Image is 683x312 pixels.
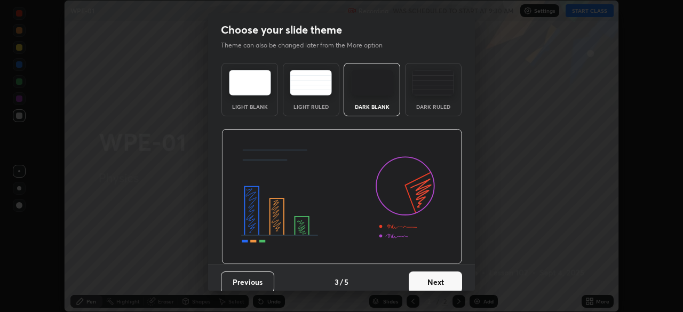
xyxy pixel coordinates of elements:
img: darkTheme.f0cc69e5.svg [351,70,393,95]
p: Theme can also be changed later from the More option [221,41,394,50]
div: Light Ruled [290,104,332,109]
div: Dark Blank [351,104,393,109]
img: lightRuledTheme.5fabf969.svg [290,70,332,95]
img: darkThemeBanner.d06ce4a2.svg [221,129,462,265]
img: darkRuledTheme.de295e13.svg [412,70,454,95]
button: Next [409,271,462,293]
img: lightTheme.e5ed3b09.svg [229,70,271,95]
button: Previous [221,271,274,293]
h4: / [340,276,343,287]
h2: Choose your slide theme [221,23,342,37]
div: Light Blank [228,104,271,109]
h4: 5 [344,276,348,287]
div: Dark Ruled [412,104,455,109]
h4: 3 [335,276,339,287]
